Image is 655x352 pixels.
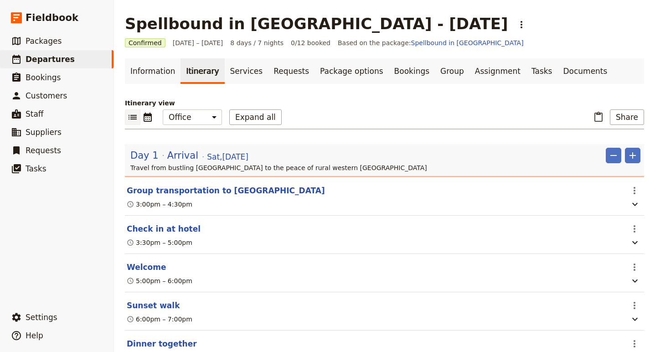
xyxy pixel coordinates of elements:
[268,58,315,84] a: Requests
[130,149,159,162] span: Day 1
[181,58,224,84] a: Itinerary
[26,11,78,25] span: Fieldbook
[130,163,640,172] p: Travel from bustling [GEOGRAPHIC_DATA] to the peace of rural western [GEOGRAPHIC_DATA]
[627,183,642,198] button: Actions
[469,58,526,84] a: Assignment
[26,128,62,137] span: Suppliers
[627,221,642,237] button: Actions
[140,109,155,125] button: Calendar view
[26,164,46,173] span: Tasks
[606,148,621,163] button: Remove
[26,331,43,340] span: Help
[127,238,192,247] div: 3:30pm – 5:00pm
[526,58,558,84] a: Tasks
[591,109,606,125] button: Paste itinerary item
[125,38,165,47] span: Confirmed
[26,73,61,82] span: Bookings
[411,39,524,47] a: Spellbound in [GEOGRAPHIC_DATA]
[167,149,198,162] span: Arrival
[127,185,325,196] button: Edit this itinerary item
[627,298,642,313] button: Actions
[435,58,469,84] a: Group
[125,15,508,33] h1: Spellbound in [GEOGRAPHIC_DATA] - [DATE]
[127,262,166,273] button: Edit this itinerary item
[26,146,61,155] span: Requests
[125,98,644,108] p: Itinerary view
[338,38,524,47] span: Based on the package:
[127,200,192,209] div: 3:00pm – 4:30pm
[291,38,330,47] span: 0/12 booked
[26,109,44,119] span: Staff
[26,91,67,100] span: Customers
[127,300,180,311] button: Edit this itinerary item
[389,58,435,84] a: Bookings
[125,109,140,125] button: List view
[127,276,192,285] div: 5:00pm – 6:00pm
[127,223,201,234] button: Edit this itinerary item
[127,315,192,324] div: 6:00pm – 7:00pm
[627,259,642,275] button: Actions
[229,109,282,125] button: Expand all
[557,58,613,84] a: Documents
[26,36,62,46] span: Packages
[230,38,284,47] span: 8 days / 7 nights
[207,151,248,162] span: Sat , [DATE]
[225,58,268,84] a: Services
[130,149,248,162] button: Edit day information
[627,336,642,352] button: Actions
[127,338,197,349] button: Edit this itinerary item
[315,58,388,84] a: Package options
[125,58,181,84] a: Information
[173,38,223,47] span: [DATE] – [DATE]
[26,55,75,64] span: Departures
[26,313,57,322] span: Settings
[514,17,529,32] button: Actions
[610,109,644,125] button: Share
[625,148,640,163] button: Add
